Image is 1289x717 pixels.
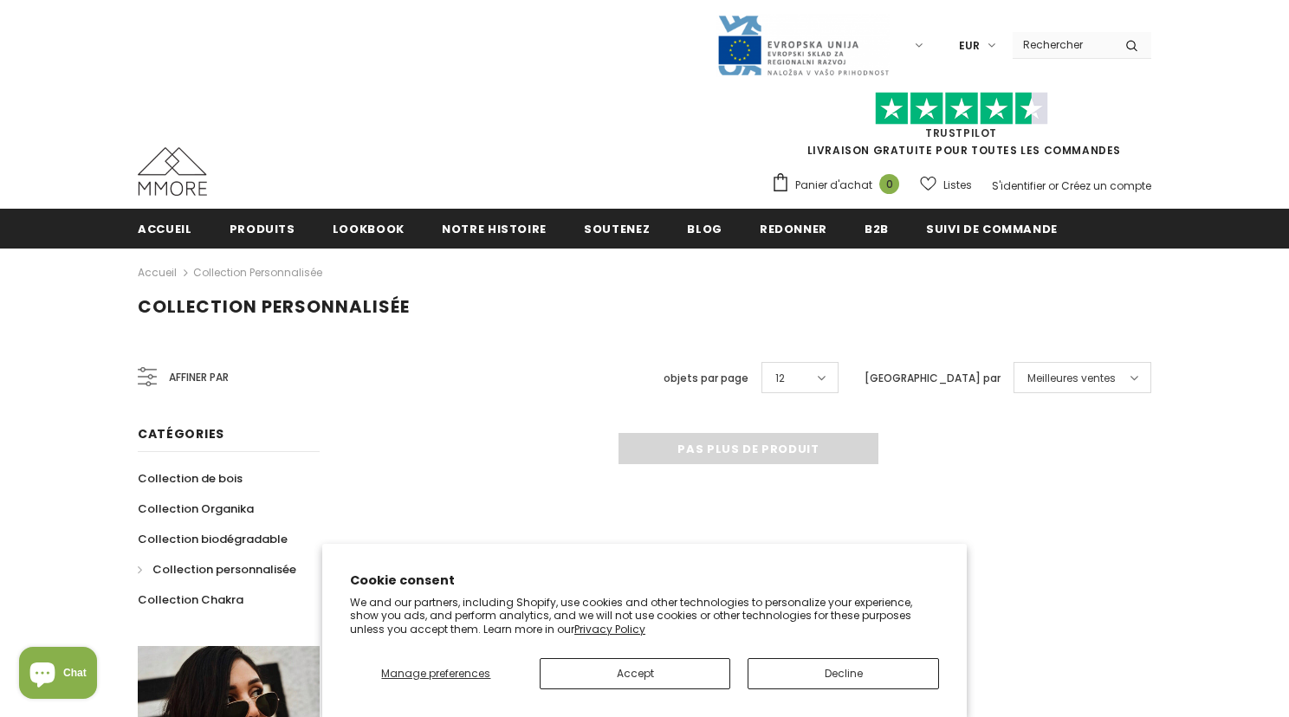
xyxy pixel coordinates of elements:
span: 12 [775,370,785,387]
a: Collection de bois [138,463,243,494]
span: Collection de bois [138,470,243,487]
span: Suivi de commande [926,221,1058,237]
span: Panier d'achat [795,177,872,194]
label: [GEOGRAPHIC_DATA] par [865,370,1001,387]
h2: Cookie consent [350,572,939,590]
span: LIVRAISON GRATUITE POUR TOUTES LES COMMANDES [771,100,1151,158]
img: Cas MMORE [138,147,207,196]
a: Créez un compte [1061,178,1151,193]
span: Collection Chakra [138,591,243,608]
a: Accueil [138,262,177,283]
span: Lookbook [333,221,405,237]
a: S'identifier [992,178,1046,193]
a: Listes [920,170,972,200]
a: Panier d'achat 0 [771,172,908,198]
a: Produits [230,209,295,248]
a: soutenez [584,209,650,248]
img: Javni Razpis [716,14,890,77]
span: Notre histoire [442,221,547,237]
span: Redonner [760,221,827,237]
a: Suivi de commande [926,209,1058,248]
span: soutenez [584,221,650,237]
a: TrustPilot [925,126,997,140]
a: B2B [865,209,889,248]
span: B2B [865,221,889,237]
a: Notre histoire [442,209,547,248]
span: Blog [687,221,722,237]
label: objets par page [664,370,748,387]
a: Accueil [138,209,192,248]
span: Accueil [138,221,192,237]
span: Meilleures ventes [1027,370,1116,387]
a: Blog [687,209,722,248]
a: Collection Chakra [138,585,243,615]
a: Javni Razpis [716,37,890,52]
p: We and our partners, including Shopify, use cookies and other technologies to personalize your ex... [350,596,939,636]
a: Lookbook [333,209,405,248]
span: Listes [943,177,972,194]
button: Decline [748,658,939,689]
a: Collection personnalisée [138,554,296,585]
span: Collection personnalisée [138,294,410,319]
a: Collection biodégradable [138,524,288,554]
span: Collection personnalisée [152,561,296,578]
span: Collection biodégradable [138,531,288,547]
span: Collection Organika [138,501,254,517]
inbox-online-store-chat: Shopify online store chat [14,647,102,703]
input: Search Site [1013,32,1112,57]
span: Affiner par [169,368,229,387]
a: Privacy Policy [574,622,645,636]
button: Accept [540,658,731,689]
span: Catégories [138,425,224,442]
button: Manage preferences [350,658,522,689]
a: Collection Organika [138,494,254,524]
span: Manage preferences [381,666,490,681]
img: Faites confiance aux étoiles pilotes [875,92,1048,126]
span: 0 [879,174,899,194]
a: Redonner [760,209,827,248]
span: Produits [230,221,295,237]
span: or [1048,178,1059,193]
a: Collection personnalisée [193,265,322,280]
span: EUR [959,37,980,55]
